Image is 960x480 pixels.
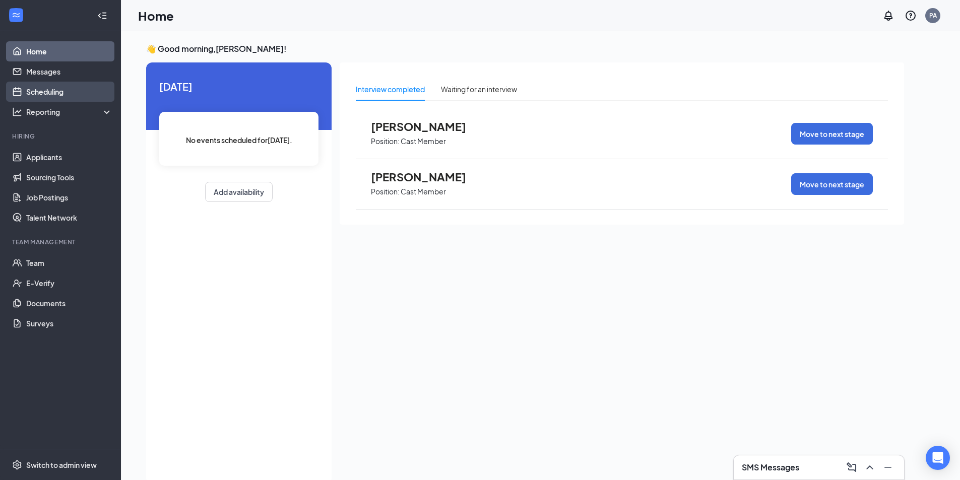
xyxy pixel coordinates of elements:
[26,253,112,273] a: Team
[26,460,97,470] div: Switch to admin view
[905,10,917,22] svg: QuestionInfo
[371,170,482,183] span: [PERSON_NAME]
[929,11,937,20] div: PA
[862,459,878,475] button: ChevronUp
[12,460,22,470] svg: Settings
[26,313,112,333] a: Surveys
[401,136,446,146] p: Cast Member
[26,167,112,187] a: Sourcing Tools
[882,10,894,22] svg: Notifications
[26,147,112,167] a: Applicants
[844,459,860,475] button: ComposeMessage
[371,120,482,133] span: [PERSON_NAME]
[12,238,110,246] div: Team Management
[159,79,318,94] span: [DATE]
[371,187,400,196] p: Position:
[26,41,112,61] a: Home
[26,82,112,102] a: Scheduling
[791,173,873,195] button: Move to next stage
[186,134,292,146] span: No events scheduled for [DATE] .
[26,61,112,82] a: Messages
[882,461,894,473] svg: Minimize
[371,136,400,146] p: Position:
[97,11,107,21] svg: Collapse
[138,7,174,24] h1: Home
[864,461,876,473] svg: ChevronUp
[926,446,950,470] div: Open Intercom Messenger
[11,10,21,20] svg: WorkstreamLogo
[26,107,113,117] div: Reporting
[26,273,112,293] a: E-Verify
[26,293,112,313] a: Documents
[205,182,273,202] button: Add availability
[742,462,799,473] h3: SMS Messages
[441,84,517,95] div: Waiting for an interview
[12,107,22,117] svg: Analysis
[146,43,904,54] h3: 👋 Good morning, [PERSON_NAME] !
[356,84,425,95] div: Interview completed
[26,187,112,208] a: Job Postings
[880,459,896,475] button: Minimize
[26,208,112,228] a: Talent Network
[401,187,446,196] p: Cast Member
[791,123,873,145] button: Move to next stage
[12,132,110,141] div: Hiring
[846,461,858,473] svg: ComposeMessage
